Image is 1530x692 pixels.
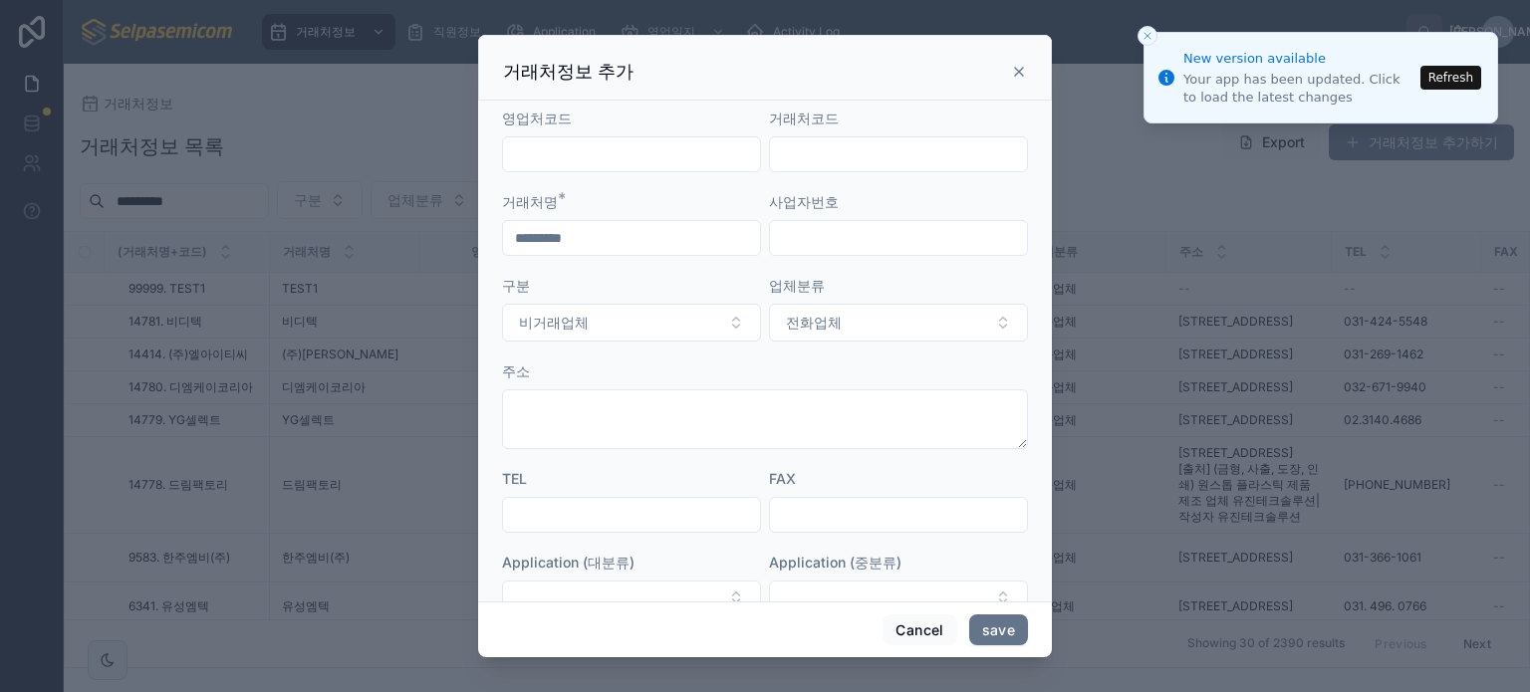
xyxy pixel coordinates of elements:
[883,614,956,646] button: Cancel
[502,110,572,126] span: 영업처코드
[502,193,558,210] span: 거래처명
[502,362,530,379] span: 주소
[769,277,825,294] span: 업체분류
[769,470,796,487] span: FAX
[519,313,589,333] span: 비거래업체
[503,60,634,84] h3: 거래처정보 추가
[769,580,1028,614] button: Select Button
[1420,66,1481,90] button: Refresh
[1138,26,1157,46] button: Close toast
[769,110,839,126] span: 거래처코드
[502,277,530,294] span: 구분
[502,304,761,342] button: Select Button
[786,313,842,333] span: 전화업체
[769,193,839,210] span: 사업자번호
[769,554,901,571] span: Application (중분류)
[502,580,761,614] button: Select Button
[769,304,1028,342] button: Select Button
[969,614,1028,646] button: save
[502,470,527,487] span: TEL
[1183,71,1414,107] div: Your app has been updated. Click to load the latest changes
[1183,49,1414,69] div: New version available
[502,554,635,571] span: Application (대분류)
